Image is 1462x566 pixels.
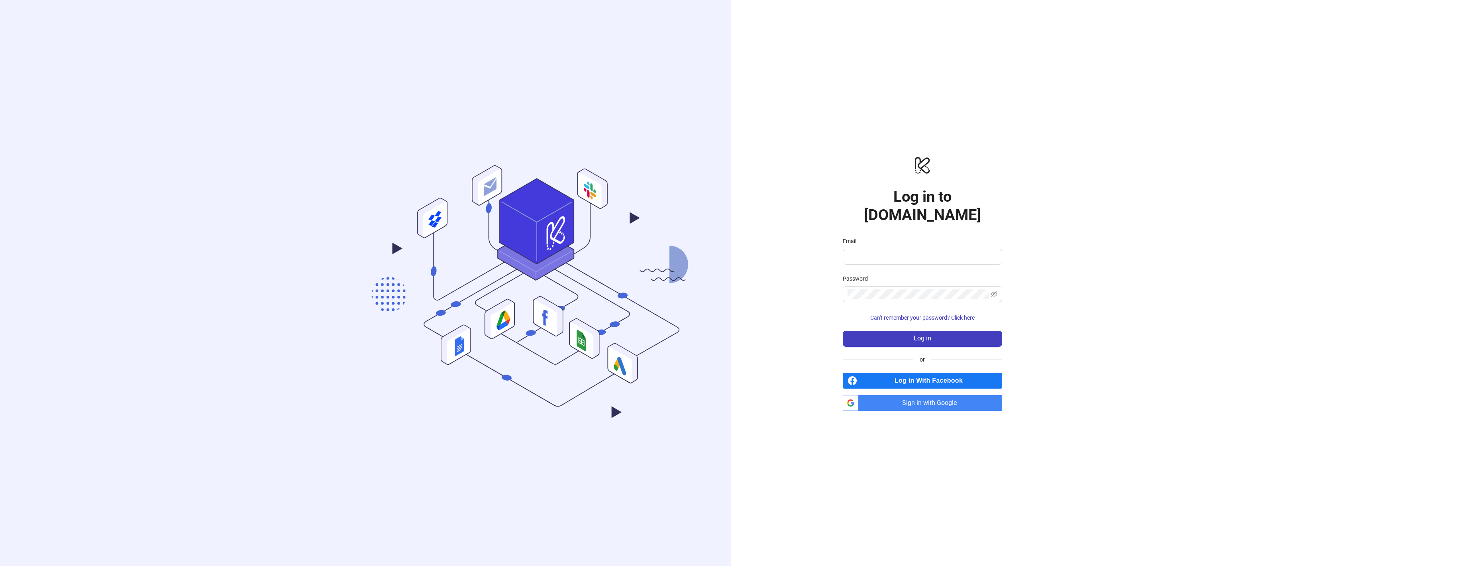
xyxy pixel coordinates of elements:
[843,187,1002,224] h1: Log in to [DOMAIN_NAME]
[913,355,931,364] span: or
[870,314,975,321] span: Can't remember your password? Click here
[843,237,862,246] label: Email
[991,291,997,297] span: eye-invisible
[843,312,1002,324] button: Can't remember your password? Click here
[843,314,1002,321] a: Can't remember your password? Click here
[862,395,1002,411] span: Sign in with Google
[848,252,996,261] input: Email
[843,373,1002,389] a: Log in With Facebook
[843,274,873,283] label: Password
[843,331,1002,347] button: Log in
[848,289,989,299] input: Password
[843,395,1002,411] a: Sign in with Google
[860,373,1002,389] span: Log in With Facebook
[914,335,931,342] span: Log in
